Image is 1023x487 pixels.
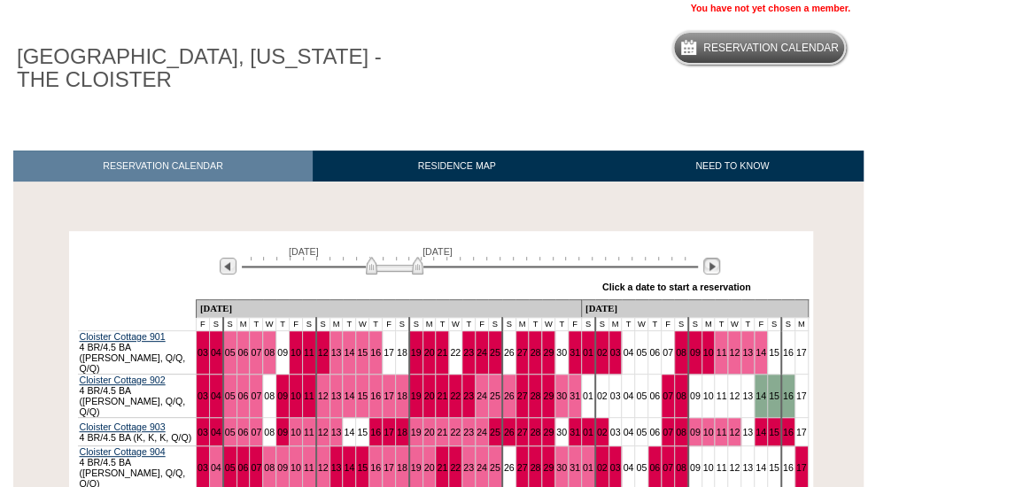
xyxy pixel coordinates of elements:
[570,347,580,358] a: 31
[530,427,540,437] a: 28
[636,462,647,473] a: 05
[78,331,197,375] td: 4 BR/4.5 BA ([PERSON_NAME], Q/Q, Q/Q)
[462,318,476,331] td: T
[742,347,753,358] a: 13
[251,390,261,401] a: 07
[543,390,554,401] a: 29
[530,462,540,473] a: 28
[395,318,408,331] td: S
[529,318,542,331] td: T
[781,318,794,331] td: S
[424,390,435,401] a: 20
[384,347,394,358] a: 17
[264,347,275,358] a: 08
[597,427,608,437] a: 02
[289,318,302,331] td: F
[783,462,794,473] a: 16
[331,347,342,358] a: 13
[449,318,462,331] td: W
[570,462,580,473] a: 31
[344,347,354,358] a: 14
[277,390,288,401] a: 09
[636,427,647,437] a: 05
[756,390,766,401] a: 14
[729,390,740,401] a: 12
[649,462,660,473] a: 06
[220,258,236,274] img: Previous
[411,427,422,437] a: 19
[78,375,197,418] td: 4 BR/4.5 BA ([PERSON_NAME], Q/Q, Q/Q)
[755,318,768,331] td: F
[502,318,515,331] td: S
[477,390,487,401] a: 24
[344,462,354,473] a: 14
[318,462,329,473] a: 12
[238,347,249,358] a: 06
[703,347,714,358] a: 10
[424,427,435,437] a: 20
[583,347,593,358] a: 01
[369,318,383,331] td: T
[276,318,290,331] td: T
[742,390,753,401] a: 13
[716,347,726,358] a: 11
[796,347,807,358] a: 17
[756,462,766,473] a: 14
[437,347,447,358] a: 21
[597,390,608,401] a: 02
[690,427,701,437] a: 09
[436,318,449,331] td: T
[676,427,686,437] a: 08
[729,427,740,437] a: 12
[80,421,166,432] a: Cloister Cottage 903
[623,390,633,401] a: 04
[556,347,567,358] a: 30
[304,427,314,437] a: 11
[316,318,329,331] td: S
[331,390,342,401] a: 13
[742,427,753,437] a: 13
[236,318,250,331] td: M
[767,318,780,331] td: S
[422,318,436,331] td: M
[543,427,554,437] a: 29
[610,347,621,358] a: 03
[623,347,633,358] a: 04
[769,347,779,358] a: 15
[649,347,660,358] a: 06
[729,462,740,473] a: 12
[769,390,779,401] a: 15
[701,318,715,331] td: M
[783,390,794,401] a: 16
[690,347,701,358] a: 09
[783,347,794,358] a: 16
[490,427,500,437] a: 25
[289,246,319,257] span: [DATE]
[769,427,779,437] a: 15
[251,462,261,473] a: 07
[424,462,435,473] a: 20
[331,462,342,473] a: 13
[796,427,807,437] a: 17
[569,318,582,331] td: F
[648,318,662,331] td: T
[437,427,447,437] a: 21
[602,282,751,292] div: Click a date to start a reservation
[78,418,197,446] td: 4 BR/4.5 BA (K, K, K, Q/Q)
[583,390,593,401] a: 01
[636,390,647,401] a: 05
[543,462,554,473] a: 29
[225,390,236,401] a: 05
[211,390,221,401] a: 04
[583,427,593,437] a: 01
[225,462,236,473] a: 05
[530,347,540,358] a: 28
[450,462,461,473] a: 22
[570,427,580,437] a: 31
[424,347,435,358] a: 20
[318,347,329,358] a: 12
[783,427,794,437] a: 16
[623,462,633,473] a: 04
[741,318,755,331] td: T
[649,427,660,437] a: 06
